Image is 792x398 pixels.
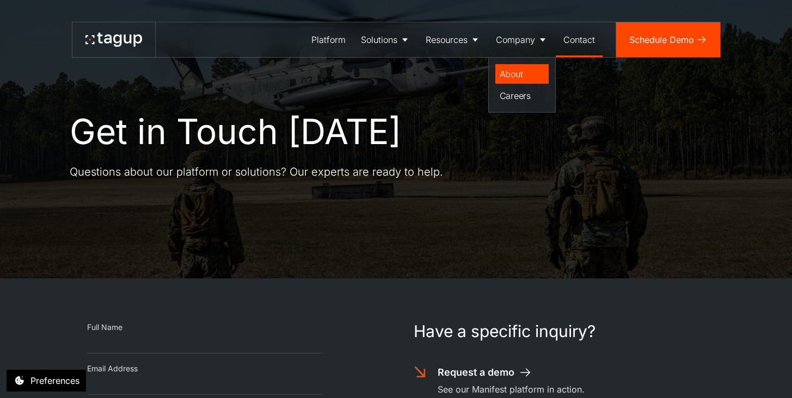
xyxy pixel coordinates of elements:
[438,383,585,396] div: See our Manifest platform in action.
[311,33,346,46] div: Platform
[70,112,401,151] h1: Get in Touch [DATE]
[500,89,544,102] div: Careers
[304,22,353,57] a: Platform
[500,67,544,80] div: About
[438,365,514,380] div: Request a demo
[426,33,468,46] div: Resources
[30,374,79,387] div: Preferences
[70,164,443,179] p: Questions about our platform or solutions? Our experts are ready to help.
[495,86,549,105] a: Careers
[495,64,549,84] a: About
[629,33,694,46] div: Schedule Demo
[414,322,705,341] h1: Have a specific inquiry?
[353,22,418,57] a: Solutions
[438,365,532,380] a: Request a demo
[361,33,397,46] div: Solutions
[87,363,322,374] div: Email Address
[616,22,720,57] a: Schedule Demo
[488,22,556,57] a: Company
[87,322,322,333] div: Full Name
[488,57,556,113] nav: Company
[496,33,535,46] div: Company
[563,33,595,46] div: Contact
[556,22,603,57] a: Contact
[418,22,488,57] a: Resources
